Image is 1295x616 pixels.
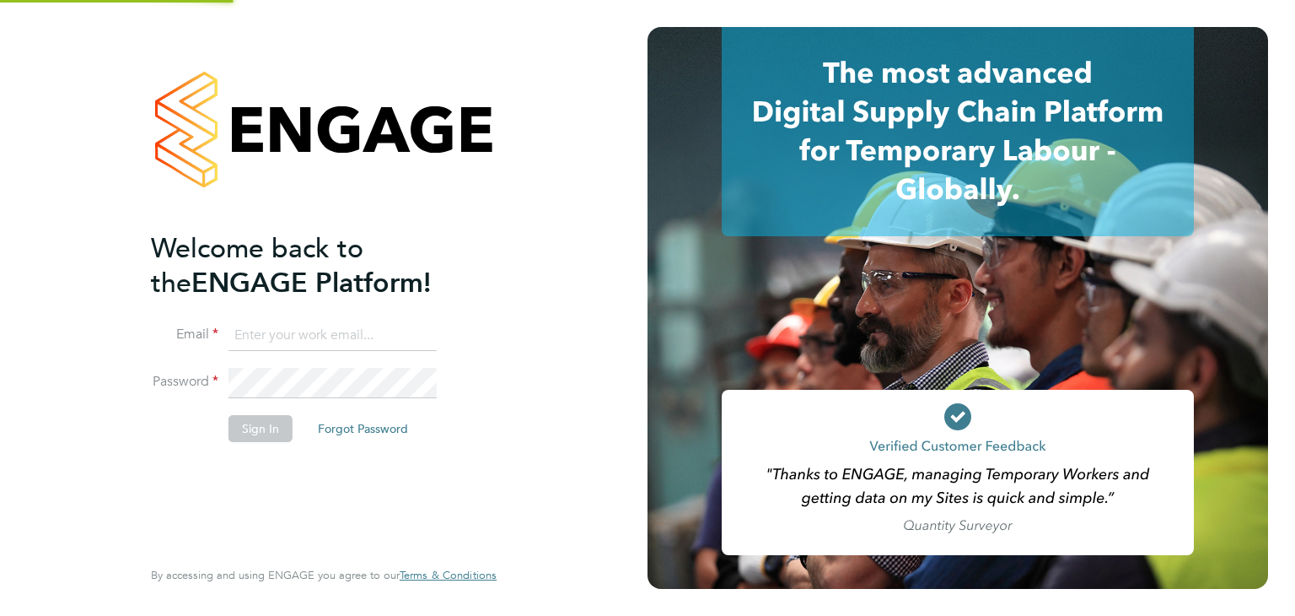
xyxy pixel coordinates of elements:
h2: ENGAGE Platform! [151,231,480,300]
label: Email [151,326,218,343]
button: Forgot Password [304,415,422,442]
button: Sign In [228,415,293,442]
span: By accessing and using ENGAGE you agree to our [151,568,497,582]
span: Welcome back to the [151,232,363,300]
a: Terms & Conditions [400,569,497,582]
label: Password [151,373,218,391]
input: Enter your work email... [228,321,437,351]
